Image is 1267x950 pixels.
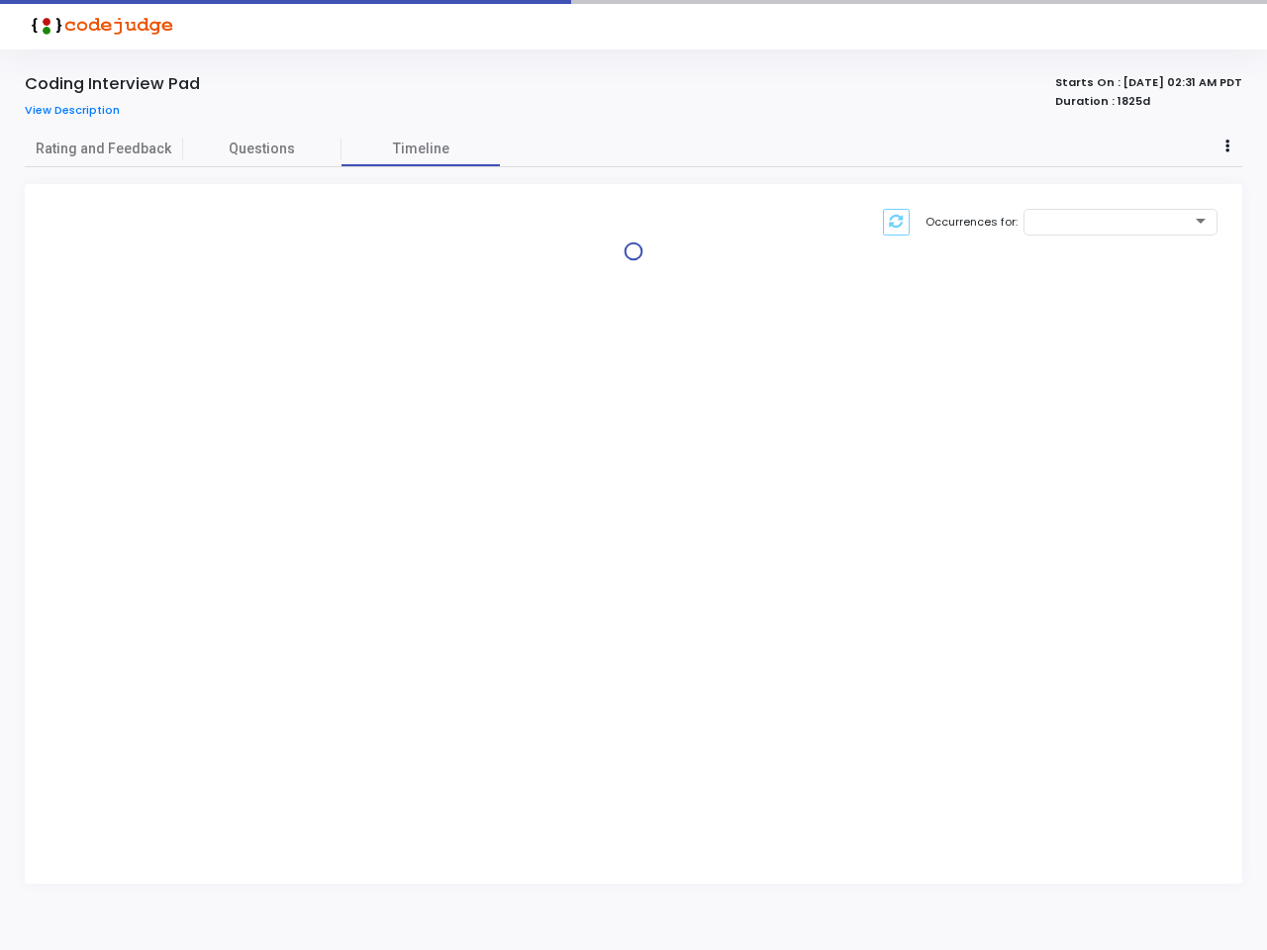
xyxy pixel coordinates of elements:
[1055,93,1150,109] strong: Duration : 1825d
[393,139,449,159] span: Timeline
[926,214,1018,231] label: Occurrences for:
[25,74,200,94] div: Coding Interview Pad
[25,104,135,117] a: View Description
[25,5,173,45] img: logo
[183,139,341,159] span: Questions
[25,139,183,159] span: Rating and Feedback
[1055,74,1242,90] strong: Starts On : [DATE] 02:31 AM PDT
